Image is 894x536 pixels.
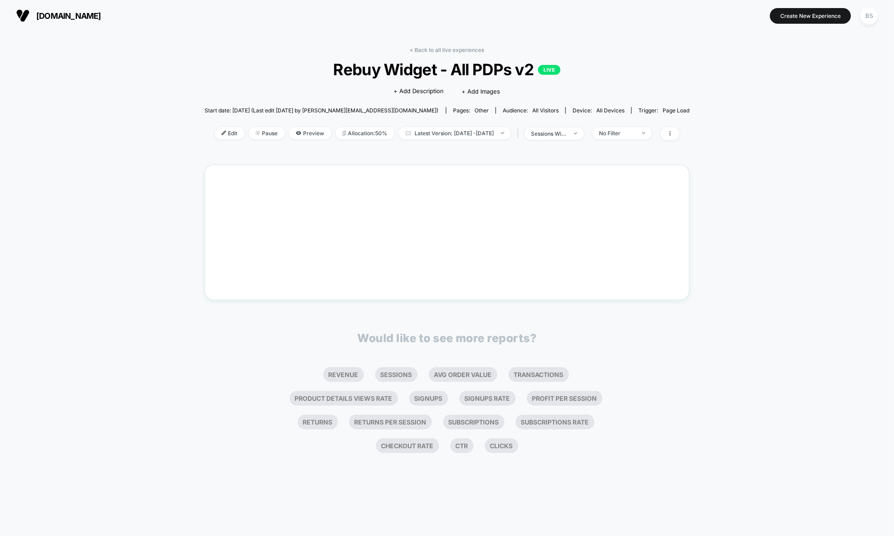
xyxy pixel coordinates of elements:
[527,391,603,406] li: Profit Per Session
[450,438,474,453] li: Ctr
[290,391,398,406] li: Product Details Views Rate
[663,107,689,114] span: Page Load
[462,88,500,95] span: + Add Images
[249,127,285,139] span: Pause
[399,127,511,139] span: Latest Version: [DATE] - [DATE]
[289,127,331,139] span: Preview
[16,9,30,22] img: Visually logo
[638,107,689,114] div: Trigger:
[358,331,537,345] p: Would like to see more reports?
[222,131,226,135] img: edit
[531,130,567,137] div: sessions with impression
[215,127,244,139] span: Edit
[409,391,448,406] li: Signups
[298,415,338,429] li: Returns
[376,438,439,453] li: Checkout Rate
[485,438,518,453] li: Clicks
[860,7,878,25] div: BS
[599,130,635,137] div: No Filter
[443,415,505,429] li: Subscriptions
[323,367,364,382] li: Revenue
[410,47,484,53] a: < Back to all live experiences
[574,133,577,134] img: end
[515,127,525,140] span: |
[501,132,504,134] img: end
[205,107,438,114] span: Start date: [DATE] (Last edit [DATE] by [PERSON_NAME][EMAIL_ADDRESS][DOMAIN_NAME])
[342,131,346,136] img: rebalance
[429,367,497,382] li: Avg Order Value
[596,107,625,114] span: all devices
[503,107,559,114] div: Audience:
[453,107,489,114] div: Pages:
[475,107,489,114] span: other
[13,9,104,23] button: [DOMAIN_NAME]
[459,391,516,406] li: Signups Rate
[565,107,631,114] span: Device:
[406,131,411,135] img: calendar
[256,131,260,135] img: end
[229,60,665,79] span: Rebuy Widget - All PDPs v2
[349,415,432,429] li: Returns Per Session
[36,11,101,21] span: [DOMAIN_NAME]
[642,132,645,134] img: end
[858,7,881,25] button: BS
[375,367,418,382] li: Sessions
[509,367,569,382] li: Transactions
[532,107,559,114] span: All Visitors
[538,65,560,75] p: LIVE
[336,127,394,139] span: Allocation: 50%
[770,8,851,24] button: Create New Experience
[394,87,444,96] span: + Add Description
[516,415,595,429] li: Subscriptions Rate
